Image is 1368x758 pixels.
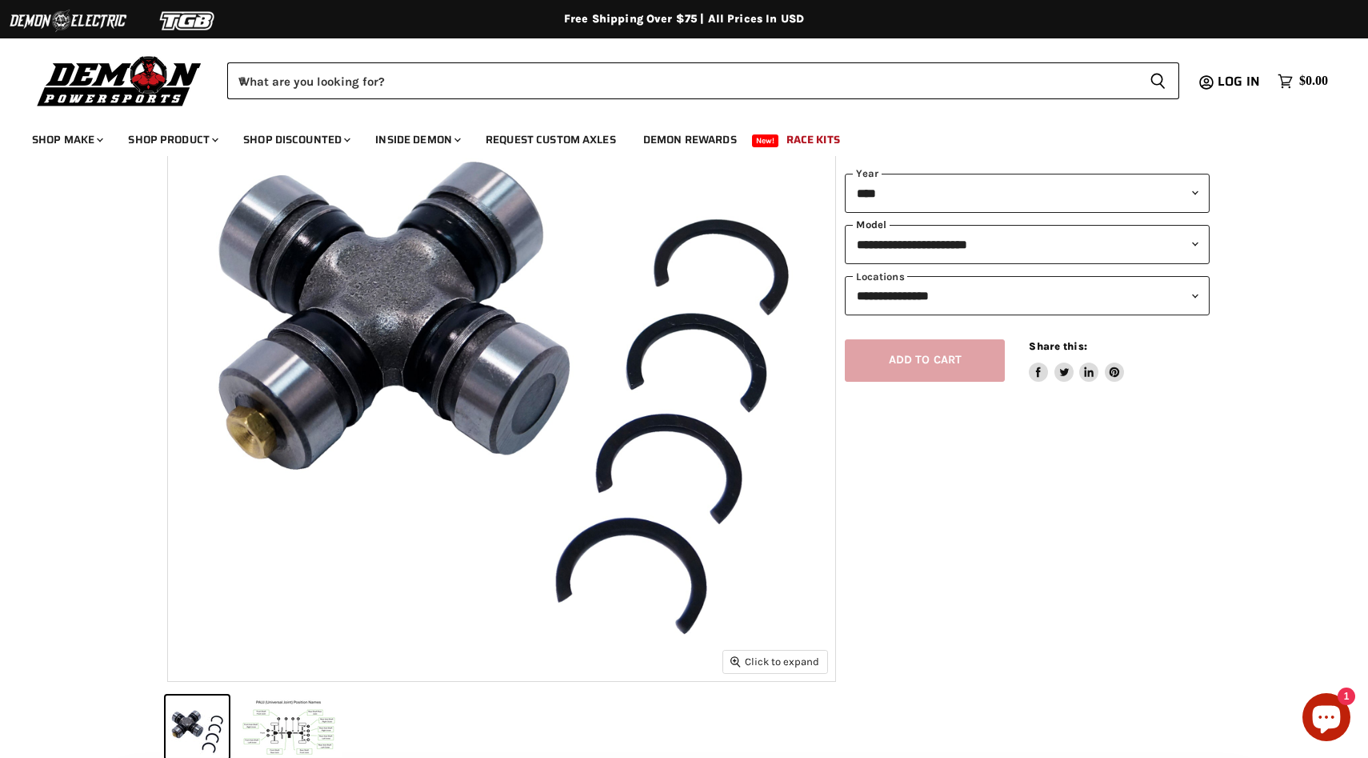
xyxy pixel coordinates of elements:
[1210,74,1270,89] a: Log in
[128,6,248,36] img: TGB Logo 2
[32,52,207,109] img: Demon Powersports
[474,123,628,156] a: Request Custom Axles
[774,123,852,156] a: Race Kits
[723,651,827,672] button: Click to expand
[1270,70,1336,93] a: $0.00
[20,117,1324,156] ul: Main menu
[845,174,1210,213] select: year
[231,123,360,156] a: Shop Discounted
[1218,71,1260,91] span: Log in
[227,62,1137,99] input: When autocomplete results are available use up and down arrows to review and enter to select
[752,134,779,147] span: New!
[8,6,128,36] img: Demon Electric Logo 2
[1029,339,1124,382] aside: Share this:
[168,14,835,681] img: Suzuki QuadRunner 250 Rugged Universal Joint
[1299,74,1328,89] span: $0.00
[1298,693,1355,745] inbox-online-store-chat: Shopify online store chat
[116,123,228,156] a: Shop Product
[20,123,113,156] a: Shop Make
[730,656,819,668] span: Click to expand
[845,276,1210,315] select: keys
[1137,62,1179,99] button: Search
[1029,340,1086,352] span: Share this:
[631,123,749,156] a: Demon Rewards
[44,12,1324,26] div: Free Shipping Over $75 | All Prices In USD
[227,62,1179,99] form: Product
[363,123,470,156] a: Inside Demon
[845,225,1210,264] select: modal-name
